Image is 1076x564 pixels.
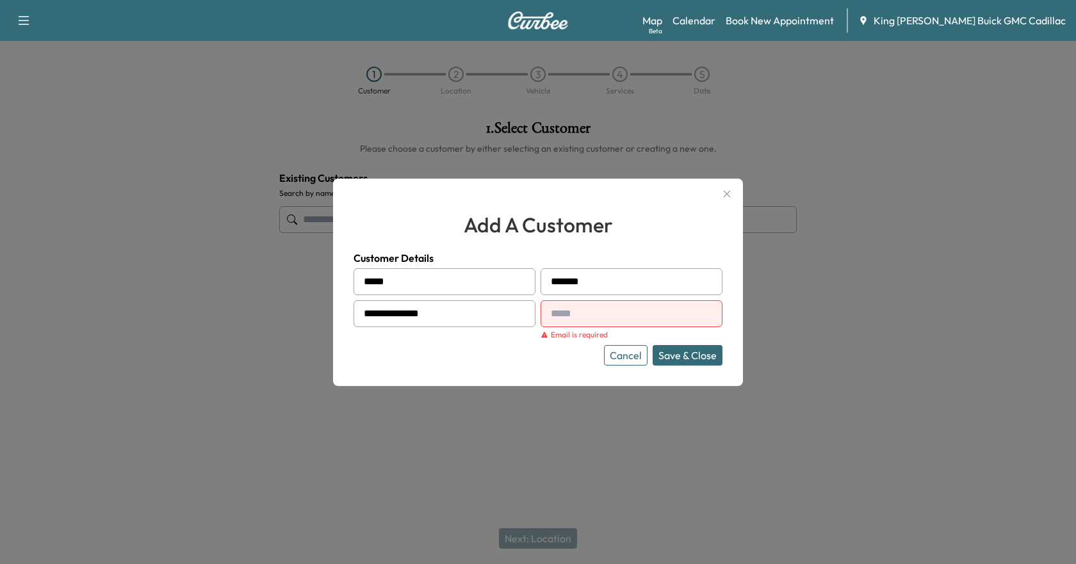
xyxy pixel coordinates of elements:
[874,13,1066,28] span: King [PERSON_NAME] Buick GMC Cadillac
[726,13,834,28] a: Book New Appointment
[653,345,722,366] button: Save & Close
[507,12,569,29] img: Curbee Logo
[672,13,715,28] a: Calendar
[354,209,722,240] h2: add a customer
[604,345,648,366] button: Cancel
[541,330,722,340] div: Email is required
[642,13,662,28] a: MapBeta
[649,26,662,36] div: Beta
[354,250,722,266] h4: Customer Details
